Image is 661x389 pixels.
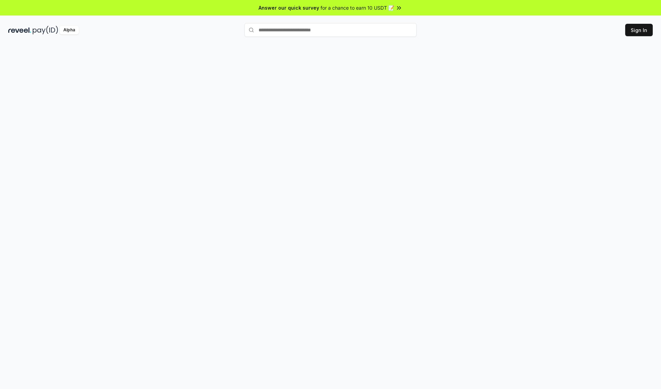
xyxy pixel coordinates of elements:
img: reveel_dark [8,26,31,34]
button: Sign In [625,24,653,36]
span: Answer our quick survey [259,4,319,11]
span: for a chance to earn 10 USDT 📝 [321,4,394,11]
div: Alpha [60,26,79,34]
img: pay_id [33,26,58,34]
